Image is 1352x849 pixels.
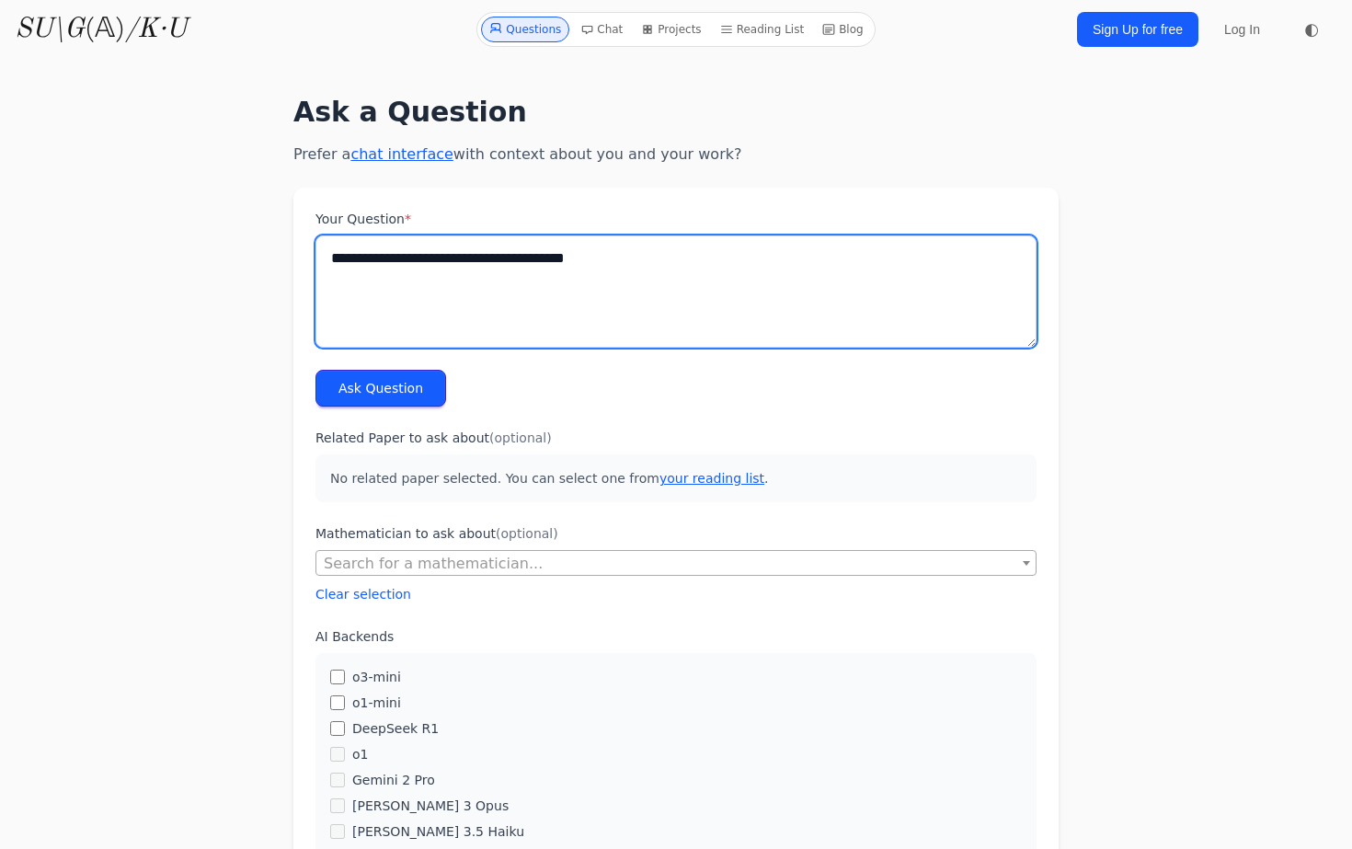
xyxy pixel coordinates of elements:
[1077,12,1198,47] a: Sign Up for free
[352,797,509,815] label: [PERSON_NAME] 3 Opus
[315,454,1037,502] p: No related paper selected. You can select one from .
[315,370,446,407] button: Ask Question
[634,17,708,42] a: Projects
[293,143,1059,166] p: Prefer a with context about you and your work?
[496,526,558,541] span: (optional)
[352,822,524,841] label: [PERSON_NAME] 3.5 Haiku
[815,17,871,42] a: Blog
[352,771,435,789] label: Gemini 2 Pro
[315,627,1037,646] label: AI Backends
[315,524,1037,543] label: Mathematician to ask about
[15,16,85,43] i: SU\G
[573,17,630,42] a: Chat
[713,17,812,42] a: Reading List
[352,719,439,738] label: DeepSeek R1
[352,694,401,712] label: o1-mini
[352,668,401,686] label: o3-mini
[1293,11,1330,48] button: ◐
[1304,21,1319,38] span: ◐
[316,551,1036,577] span: Search for a mathematician...
[15,13,187,46] a: SU\G(𝔸)/K·U
[315,429,1037,447] label: Related Paper to ask about
[125,16,187,43] i: /K·U
[659,471,764,486] a: your reading list
[350,145,453,163] a: chat interface
[315,550,1037,576] span: Search for a mathematician...
[481,17,569,42] a: Questions
[1213,13,1271,46] a: Log In
[489,430,552,445] span: (optional)
[352,745,368,763] label: o1
[293,96,1059,129] h1: Ask a Question
[315,210,1037,228] label: Your Question
[324,555,543,572] span: Search for a mathematician...
[315,585,411,603] button: Clear selection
